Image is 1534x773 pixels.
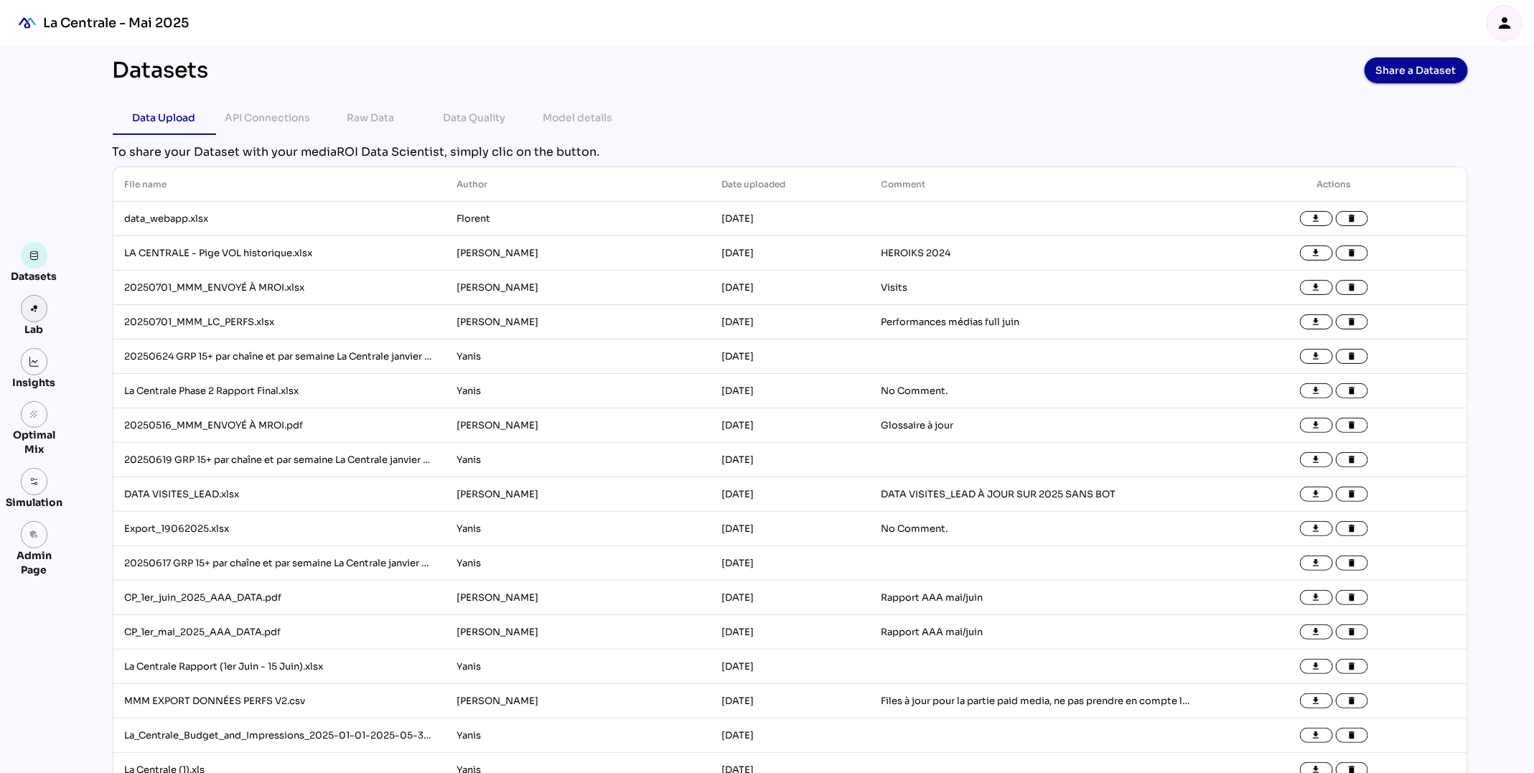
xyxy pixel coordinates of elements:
td: [DATE] [711,374,870,408]
i: file_download [1311,524,1322,534]
i: delete [1347,455,1357,465]
td: [PERSON_NAME] [445,684,711,718]
i: delete [1347,283,1357,293]
td: 20250701_MMM_ENVOYÉ À MROI.xlsx [113,271,445,305]
i: file_download [1311,455,1322,465]
i: delete [1347,317,1357,327]
td: La Centrale Phase 2 Rapport Final.xlsx [113,374,445,408]
th: Comment [869,167,1201,202]
td: Yanis [445,443,711,477]
div: Data Upload [133,109,196,126]
div: La Centrale - Mai 2025 [43,14,189,32]
td: 20250701_MMM_LC_PERFS.xlsx [113,305,445,339]
td: [PERSON_NAME] [445,305,711,339]
div: mediaROI [11,7,43,39]
td: Performances médias full juin [869,305,1201,339]
div: Raw Data [347,109,395,126]
i: delete [1347,662,1357,672]
td: [PERSON_NAME] [445,615,711,650]
td: [PERSON_NAME] [445,236,711,271]
td: Yanis [445,546,711,581]
td: [DATE] [711,443,870,477]
i: delete [1347,558,1357,568]
td: No Comment. [869,374,1201,408]
td: Yanis [445,339,711,374]
th: Date uploaded [711,167,870,202]
i: delete [1347,214,1357,224]
div: Data Quality [443,109,505,126]
i: file_download [1311,248,1322,258]
img: graph.svg [29,357,39,367]
i: delete [1347,627,1357,637]
td: [DATE] [711,408,870,443]
i: file_download [1311,421,1322,431]
td: Rapport AAA mai/juin [869,615,1201,650]
td: [PERSON_NAME] [445,271,711,305]
td: [DATE] [711,684,870,718]
span: Share a Dataset [1376,60,1456,80]
td: Yanis [445,718,711,753]
td: LA CENTRALE - Pige VOL historique.xlsx [113,236,445,271]
td: MMM EXPORT DONNÉES PERFS V2.csv [113,684,445,718]
td: Rapport AAA mai/juin [869,581,1201,615]
td: La_Centrale_Budget_and_Impressions_2025-01-01-2025-05-313660114832164917908.xlsx [113,718,445,753]
td: data_webapp.xlsx [113,202,445,236]
i: file_download [1311,214,1322,224]
th: File name [113,167,445,202]
td: [DATE] [711,512,870,546]
i: delete [1347,352,1357,362]
div: Simulation [6,495,62,510]
i: delete [1347,524,1357,534]
div: To share your Dataset with your mediaROI Data Scientist, simply clic on the button. [113,144,1468,161]
i: delete [1347,593,1357,603]
td: [DATE] [711,581,870,615]
div: Optimal Mix [6,428,62,456]
i: delete [1347,386,1357,396]
td: [DATE] [711,202,870,236]
td: [DATE] [711,305,870,339]
i: file_download [1311,558,1322,568]
img: data.svg [29,250,39,261]
i: file_download [1311,283,1322,293]
i: file_download [1311,731,1322,741]
td: Export_19062025.xlsx [113,512,445,546]
i: file_download [1311,593,1322,603]
i: file_download [1311,489,1322,500]
td: HEROIKS 2024 [869,236,1201,271]
td: [DATE] [711,546,870,581]
button: Share a Dataset [1365,57,1468,83]
td: [DATE] [711,339,870,374]
td: [DATE] [711,615,870,650]
td: CP_1er_juin_2025_AAA_DATA.pdf [113,581,445,615]
div: Datasets [113,57,209,83]
td: Files à jour pour la partie paid media, ne pas prendre en compte les données YT 2024, elles vous ... [869,684,1201,718]
td: [DATE] [711,718,870,753]
div: Admin Page [6,548,62,577]
div: Lab [19,322,50,337]
td: 20250516_MMM_ENVOYÉ À MROI.pdf [113,408,445,443]
td: Glossaire à jour [869,408,1201,443]
td: [DATE] [711,477,870,512]
i: grain [29,410,39,420]
td: [PERSON_NAME] [445,408,711,443]
td: Yanis [445,374,711,408]
td: Yanis [445,512,711,546]
i: delete [1347,421,1357,431]
td: [PERSON_NAME] [445,477,711,512]
i: file_download [1311,386,1322,396]
i: admin_panel_settings [29,530,39,540]
i: delete [1347,489,1357,500]
i: file_download [1311,627,1322,637]
td: Yanis [445,650,711,684]
td: [DATE] [711,271,870,305]
td: 20250617 GRP 15+ par chaîne et par semaine La Centrale janvier au 15 juin 2025.xlsx [113,546,445,581]
td: [DATE] [711,650,870,684]
i: delete [1347,248,1357,258]
img: settings.svg [29,477,39,487]
i: file_download [1311,317,1322,327]
th: Author [445,167,711,202]
td: DATA VISITES_LEAD À JOUR SUR 2025 SANS BOT [869,477,1201,512]
i: file_download [1311,352,1322,362]
td: CP_1er_mai_2025_AAA_DATA.pdf [113,615,445,650]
